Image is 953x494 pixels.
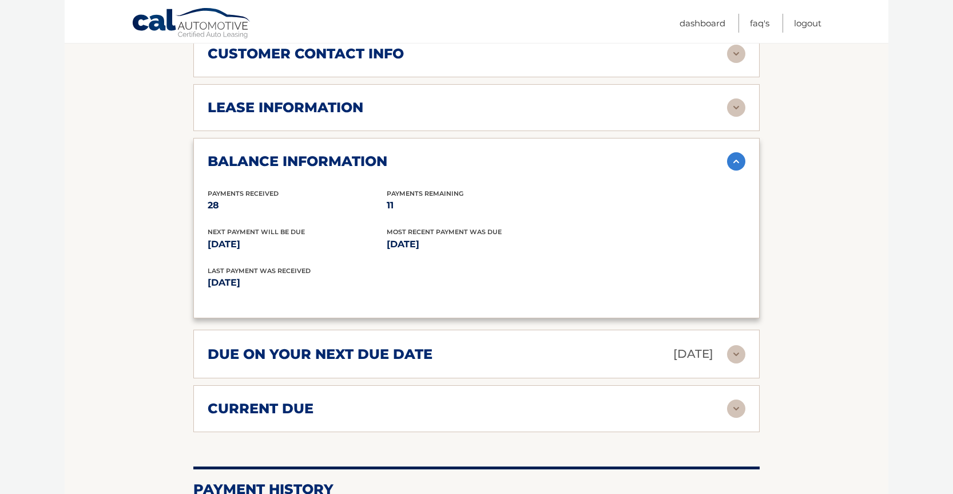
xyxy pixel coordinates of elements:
[750,14,769,33] a: FAQ's
[208,400,313,417] h2: current due
[208,275,476,291] p: [DATE]
[208,189,279,197] span: Payments Received
[727,152,745,171] img: accordion-active.svg
[673,344,713,364] p: [DATE]
[727,345,745,363] img: accordion-rest.svg
[794,14,821,33] a: Logout
[387,236,566,252] p: [DATE]
[387,228,502,236] span: Most Recent Payment Was Due
[208,346,432,363] h2: due on your next due date
[727,400,745,418] img: accordion-rest.svg
[208,45,404,62] h2: customer contact info
[387,189,463,197] span: Payments Remaining
[680,14,725,33] a: Dashboard
[727,98,745,117] img: accordion-rest.svg
[208,267,311,275] span: Last Payment was received
[208,228,305,236] span: Next Payment will be due
[132,7,252,41] a: Cal Automotive
[727,45,745,63] img: accordion-rest.svg
[208,236,387,252] p: [DATE]
[208,197,387,214] p: 28
[208,153,387,170] h2: balance information
[208,99,363,116] h2: lease information
[387,197,566,214] p: 11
